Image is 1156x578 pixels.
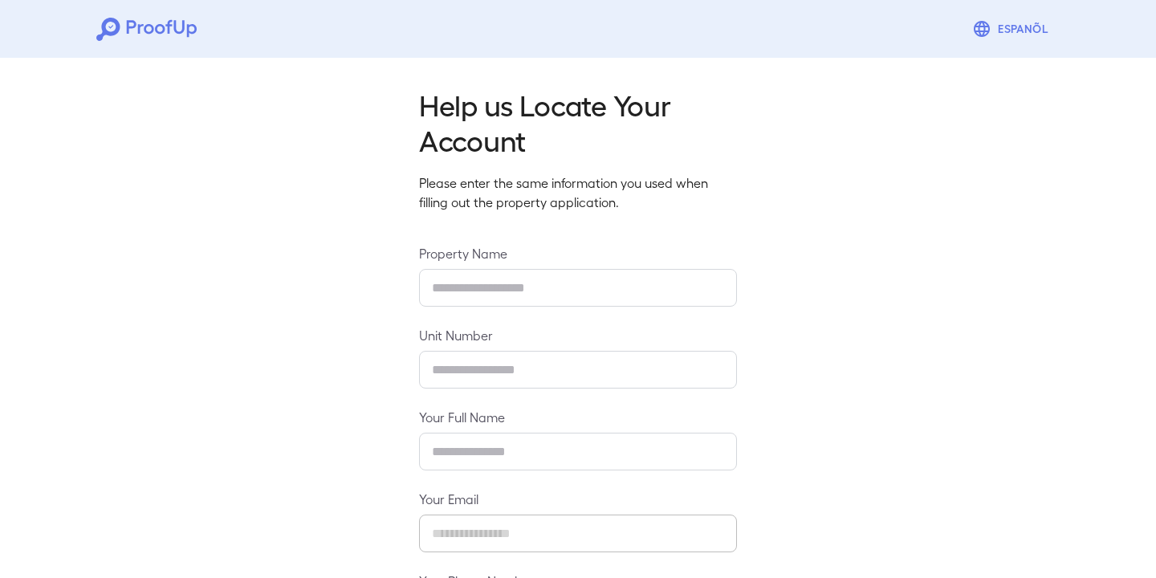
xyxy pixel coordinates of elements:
p: Please enter the same information you used when filling out the property application. [419,173,737,212]
label: Unit Number [419,326,737,344]
h2: Help us Locate Your Account [419,87,737,157]
button: Espanõl [966,13,1060,45]
label: Your Full Name [419,408,737,426]
label: Your Email [419,490,737,508]
label: Property Name [419,244,737,263]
